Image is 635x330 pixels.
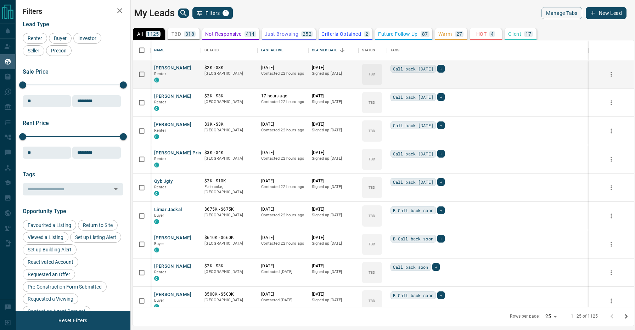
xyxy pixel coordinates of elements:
[261,99,304,105] p: Contacted 22 hours ago
[606,239,617,250] button: more
[154,241,164,246] span: Buyer
[204,99,254,105] p: [GEOGRAPHIC_DATA]
[606,182,617,193] button: more
[76,35,99,41] span: Investor
[303,32,311,36] p: 252
[154,247,159,252] div: condos.ca
[390,40,400,60] div: Tags
[154,150,212,157] button: [PERSON_NAME] Princess
[362,40,375,60] div: Status
[204,156,254,161] p: [GEOGRAPHIC_DATA]
[154,219,159,224] div: condos.ca
[261,127,304,133] p: Contacted 22 hours ago
[25,222,74,228] span: Favourited a Listing
[312,291,355,297] p: [DATE]
[321,32,361,36] p: Criteria Obtained
[49,48,69,53] span: Precon
[393,207,433,214] span: B Call back soon
[508,32,521,36] p: Client
[337,45,347,55] button: Sort
[223,11,228,16] span: 1
[359,40,387,60] div: Status
[54,314,92,326] button: Reset Filters
[154,100,166,104] span: Renter
[25,284,104,290] span: Pre-Construction Form Submitted
[23,7,123,16] h2: Filters
[437,291,445,299] div: +
[369,100,375,105] p: TBD
[606,154,617,165] button: more
[261,241,304,246] p: Contacted 22 hours ago
[258,40,308,60] div: Last Active
[204,241,254,246] p: [GEOGRAPHIC_DATA]
[23,45,44,56] div: Seller
[422,32,428,36] p: 87
[80,222,115,228] span: Return to Site
[178,8,189,18] button: search button
[543,311,560,322] div: 25
[440,292,442,299] span: +
[23,232,68,243] div: Viewed a Listing
[312,241,355,246] p: Signed up [DATE]
[312,235,355,241] p: [DATE]
[440,122,442,129] span: +
[312,212,355,218] p: Signed up [DATE]
[312,71,355,76] p: Signed up [DATE]
[369,128,375,133] p: TBD
[606,126,617,136] button: more
[154,235,191,241] button: [PERSON_NAME]
[393,122,433,129] span: Call back [DATE]
[261,235,304,241] p: [DATE]
[369,157,375,162] p: TBD
[246,32,255,36] p: 414
[369,213,375,218] p: TBD
[154,157,166,161] span: Renter
[261,93,304,99] p: 17 hours ago
[393,65,433,72] span: Call back [DATE]
[261,40,283,60] div: Last Active
[265,32,298,36] p: Just Browsing
[393,263,428,271] span: Call back soon
[440,93,442,101] span: +
[204,178,254,184] p: $2K - $10K
[154,270,166,274] span: Renter
[312,269,355,275] p: Signed up [DATE]
[23,21,49,28] span: Lead Type
[312,297,355,303] p: Signed up [DATE]
[25,296,76,302] span: Requested a Viewing
[25,48,42,53] span: Seller
[204,150,254,156] p: $3K - $4K
[25,308,88,314] span: Contact an Agent Request
[369,270,375,275] p: TBD
[204,127,254,133] p: [GEOGRAPHIC_DATA]
[261,156,304,161] p: Contacted 22 hours ago
[154,163,159,167] div: condos.ca
[23,68,49,75] span: Sale Price
[151,40,201,60] div: Name
[204,263,254,269] p: $2K - $3K
[261,65,304,71] p: [DATE]
[78,220,118,231] div: Return to Site
[23,33,47,44] div: Renter
[137,32,143,36] p: All
[23,220,76,231] div: Favourited a Listing
[437,121,445,129] div: +
[154,134,159,139] div: condos.ca
[606,97,617,108] button: more
[192,7,233,19] button: Filters1
[25,259,76,265] span: Reactivated Account
[23,208,66,215] span: Opportunity Type
[432,263,440,271] div: +
[261,212,304,218] p: Contacted 22 hours ago
[261,184,304,190] p: Contacted 22 hours ago
[261,291,304,297] p: [DATE]
[134,7,175,19] h1: My Leads
[437,178,445,186] div: +
[154,128,166,133] span: Renter
[369,241,375,247] p: TBD
[154,206,182,213] button: Limar Jackal
[312,99,355,105] p: Signed up [DATE]
[312,127,355,133] p: Signed up [DATE]
[393,93,433,101] span: Call back [DATE]
[312,178,355,184] p: [DATE]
